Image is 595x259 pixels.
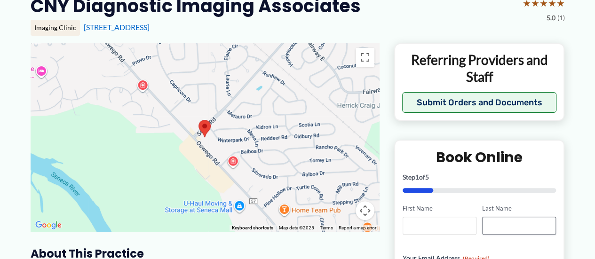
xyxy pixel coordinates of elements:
label: First Name [403,204,476,213]
span: 5.0 [547,12,555,24]
a: [STREET_ADDRESS] [84,23,150,31]
div: Imaging Clinic [31,20,80,36]
a: Terms (opens in new tab) [320,225,333,230]
label: Last Name [482,204,556,213]
button: Map camera controls [356,201,374,220]
span: Map data ©2025 [279,225,314,230]
img: Google [33,219,64,231]
p: Referring Providers and Staff [402,51,557,86]
span: 5 [425,173,429,181]
p: Step of [403,174,556,181]
button: Toggle fullscreen view [356,48,374,67]
h2: Book Online [403,148,556,166]
button: Keyboard shortcuts [232,225,273,231]
button: Submit Orders and Documents [402,92,557,113]
a: Open this area in Google Maps (opens a new window) [33,219,64,231]
span: 1 [415,173,419,181]
a: Report a map error [339,225,376,230]
span: (1) [557,12,565,24]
